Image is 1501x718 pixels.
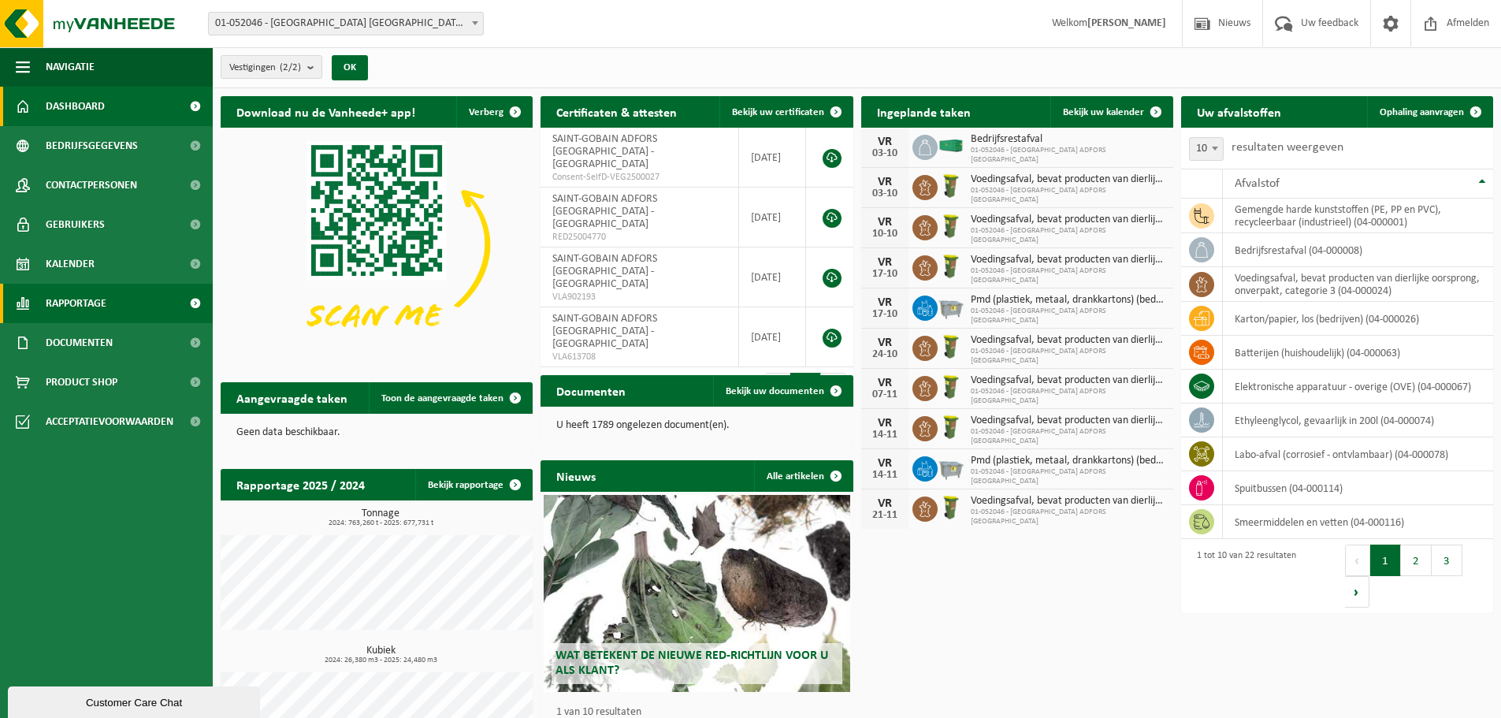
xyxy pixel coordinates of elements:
span: Bekijk uw certificaten [732,107,824,117]
h2: Documenten [541,375,641,406]
img: WB-0060-HPE-GN-50 [938,494,964,521]
span: 01-052046 - SAINT-GOBAIN ADFORS BELGIUM - BUGGENHOUT [208,12,484,35]
span: Voedingsafval, bevat producten van dierlijke oorsprong, onverpakt, categorie 3 [971,495,1165,508]
span: 01-052046 - [GEOGRAPHIC_DATA] ADFORS [GEOGRAPHIC_DATA] [971,146,1165,165]
div: 21-11 [869,510,901,521]
td: labo-afval (corrosief - ontvlambaar) (04-000078) [1223,437,1493,471]
img: WB-0060-HPE-GN-50 [938,414,964,441]
div: 14-11 [869,470,901,481]
img: WB-0060-HPE-GN-50 [938,333,964,360]
button: 3 [1432,545,1462,576]
span: 01-052046 - [GEOGRAPHIC_DATA] ADFORS [GEOGRAPHIC_DATA] [971,347,1165,366]
div: 03-10 [869,148,901,159]
td: voedingsafval, bevat producten van dierlijke oorsprong, onverpakt, categorie 3 (04-000024) [1223,267,1493,302]
label: resultaten weergeven [1232,141,1343,154]
span: VLA902193 [552,291,726,303]
h2: Aangevraagde taken [221,382,363,413]
span: Voedingsafval, bevat producten van dierlijke oorsprong, onverpakt, categorie 3 [971,254,1165,266]
div: 24-10 [869,349,901,360]
span: Voedingsafval, bevat producten van dierlijke oorsprong, onverpakt, categorie 3 [971,214,1165,226]
img: WB-0060-HPE-GN-50 [938,173,964,199]
span: Bedrijfsrestafval [971,133,1165,146]
a: Bekijk rapportage [415,469,531,500]
span: Voedingsafval, bevat producten van dierlijke oorsprong, onverpakt, categorie 3 [971,374,1165,387]
span: Ophaling aanvragen [1380,107,1464,117]
img: HK-XC-40-GN-00 [938,139,964,153]
span: Toon de aangevraagde taken [381,393,503,404]
span: Voedingsafval, bevat producten van dierlijke oorsprong, onverpakt, categorie 3 [971,334,1165,347]
span: SAINT-GOBAIN ADFORS [GEOGRAPHIC_DATA] - [GEOGRAPHIC_DATA] [552,133,657,170]
h2: Download nu de Vanheede+ app! [221,96,431,127]
span: Kalender [46,244,95,284]
img: WB-2500-GAL-GY-01 [938,293,964,320]
span: Wat betekent de nieuwe RED-richtlijn voor u als klant? [555,649,828,677]
h2: Rapportage 2025 / 2024 [221,469,381,500]
span: 01-052046 - [GEOGRAPHIC_DATA] ADFORS [GEOGRAPHIC_DATA] [971,467,1165,486]
h2: Certificaten & attesten [541,96,693,127]
span: Dashboard [46,87,105,126]
p: U heeft 1789 ongelezen document(en). [556,420,837,431]
td: karton/papier, los (bedrijven) (04-000026) [1223,302,1493,336]
button: Previous [1345,545,1370,576]
span: 10 [1190,138,1223,160]
button: Next [1345,576,1369,608]
a: Bekijk uw kalender [1050,96,1172,128]
td: spuitbussen (04-000114) [1223,471,1493,505]
a: Bekijk uw documenten [713,375,852,407]
img: WB-0060-HPE-GN-50 [938,213,964,240]
td: [DATE] [739,128,807,188]
count: (2/2) [280,62,301,73]
td: [DATE] [739,188,807,247]
span: Contactpersonen [46,166,137,205]
td: gemengde harde kunststoffen (PE, PP en PVC), recycleerbaar (industrieel) (04-000001) [1223,199,1493,233]
span: Afvalstof [1235,177,1280,190]
span: Gebruikers [46,205,105,244]
a: Alle artikelen [754,460,852,492]
div: 1 tot 10 van 22 resultaten [1189,543,1296,609]
h2: Ingeplande taken [861,96,986,127]
span: Acceptatievoorwaarden [46,402,173,441]
p: Geen data beschikbaar. [236,427,517,438]
div: VR [869,337,901,349]
span: 2024: 26,380 m3 - 2025: 24,480 m3 [228,657,533,664]
span: Rapportage [46,284,106,323]
a: Ophaling aanvragen [1367,96,1492,128]
span: SAINT-GOBAIN ADFORS [GEOGRAPHIC_DATA] - [GEOGRAPHIC_DATA] [552,253,657,290]
img: WB-0060-HPE-GN-50 [938,374,964,400]
span: Documenten [46,323,113,363]
span: Consent-SelfD-VEG2500027 [552,171,726,184]
h3: Tonnage [228,508,533,527]
span: 01-052046 - [GEOGRAPHIC_DATA] ADFORS [GEOGRAPHIC_DATA] [971,226,1165,245]
span: 10 [1189,137,1224,161]
div: VR [869,457,901,470]
td: [DATE] [739,247,807,307]
div: VR [869,497,901,510]
span: Bedrijfsgegevens [46,126,138,166]
span: Vestigingen [229,56,301,80]
span: Navigatie [46,47,95,87]
span: Bekijk uw kalender [1063,107,1144,117]
td: ethyleenglycol, gevaarlijk in 200l (04-000074) [1223,404,1493,437]
iframe: chat widget [8,683,263,718]
span: Voedingsafval, bevat producten van dierlijke oorsprong, onverpakt, categorie 3 [971,173,1165,186]
span: Bekijk uw documenten [726,386,824,396]
span: Voedingsafval, bevat producten van dierlijke oorsprong, onverpakt, categorie 3 [971,415,1165,427]
td: batterijen (huishoudelijk) (04-000063) [1223,336,1493,370]
div: 17-10 [869,309,901,320]
div: VR [869,296,901,309]
div: VR [869,176,901,188]
a: Toon de aangevraagde taken [369,382,531,414]
div: VR [869,216,901,229]
button: 1 [1370,545,1401,576]
div: VR [869,377,901,389]
a: Bekijk uw certificaten [719,96,852,128]
span: SAINT-GOBAIN ADFORS [GEOGRAPHIC_DATA] - [GEOGRAPHIC_DATA] [552,313,657,350]
img: Download de VHEPlus App [221,128,533,362]
td: bedrijfsrestafval (04-000008) [1223,233,1493,267]
span: Product Shop [46,363,117,402]
span: 01-052046 - [GEOGRAPHIC_DATA] ADFORS [GEOGRAPHIC_DATA] [971,186,1165,205]
div: 14-11 [869,430,901,441]
span: 01-052046 - [GEOGRAPHIC_DATA] ADFORS [GEOGRAPHIC_DATA] [971,307,1165,326]
span: 2024: 763,260 t - 2025: 677,731 t [228,519,533,527]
